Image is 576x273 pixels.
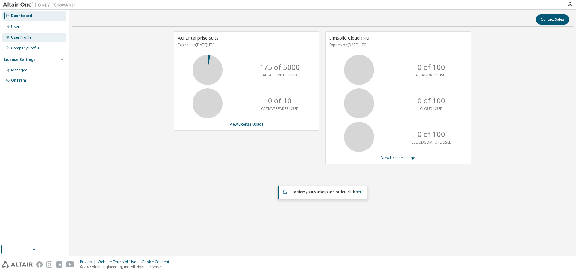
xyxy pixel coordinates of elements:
[36,261,43,268] img: facebook.svg
[80,264,173,269] p: © 2025 Altair Engineering, Inc. All Rights Reserved.
[2,261,33,268] img: altair_logo.svg
[98,260,142,264] div: Website Terms of Use
[11,46,40,51] div: Company Profile
[11,35,31,40] div: User Profile
[46,261,52,268] img: instagram.svg
[11,13,32,18] div: Dashboard
[56,261,62,268] img: linkedin.svg
[268,96,292,106] p: 0 of 10
[418,129,445,139] p: 0 of 100
[263,73,297,78] p: ALTAIR UNITS USED
[3,2,78,8] img: Altair One
[11,78,26,83] div: On Prem
[411,140,452,145] p: CLOUDCOMPUTE USED
[142,260,173,264] div: Cookie Consent
[260,62,300,72] p: 175 of 5000
[178,35,219,41] span: AU Enterprise Suite
[418,96,445,106] p: 0 of 100
[329,42,466,47] p: Expires on [DATE] UTC
[261,106,299,111] p: CATIAV5READER USED
[11,24,22,29] div: Users
[4,57,36,62] div: License Settings
[381,155,415,160] a: View License Usage
[178,42,314,47] p: Expires on [DATE] UTC
[230,122,264,127] a: View License Usage
[292,189,364,194] span: To view your click
[80,260,98,264] div: Privacy
[418,62,445,72] p: 0 of 100
[420,106,443,111] p: CLOUD USED
[415,73,448,78] p: ALTAIRDRIVE USED
[313,189,348,194] em: Marketplace orders
[536,14,569,25] button: Contact Sales
[329,35,371,41] span: SimSolid Cloud (NU)
[11,68,28,73] div: Managed
[66,261,75,268] img: youtube.svg
[356,189,364,194] a: here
